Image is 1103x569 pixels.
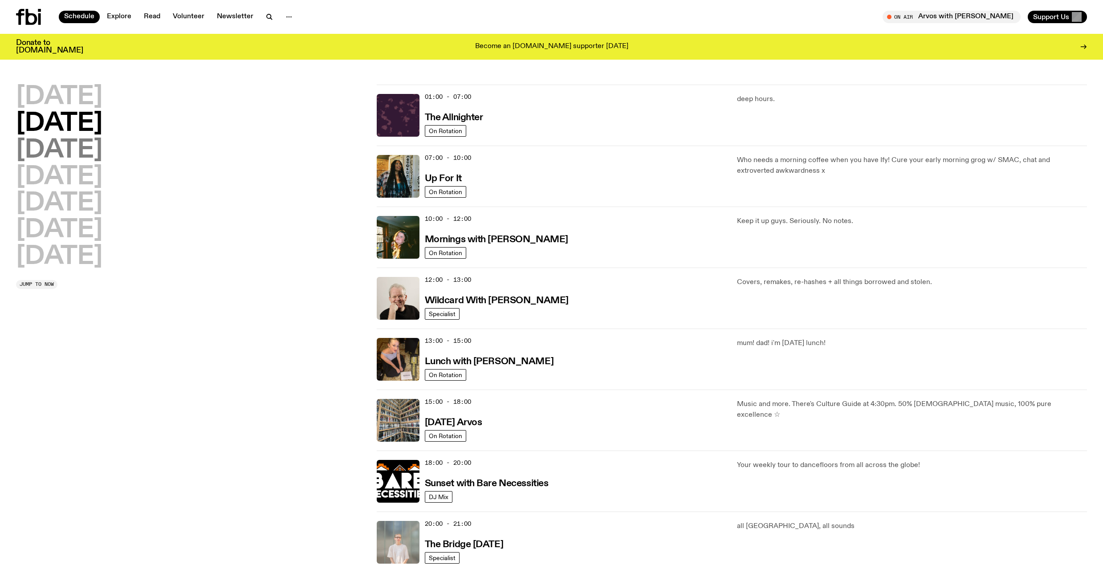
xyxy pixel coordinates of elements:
[425,357,554,366] h3: Lunch with [PERSON_NAME]
[16,39,83,54] h3: Donate to [DOMAIN_NAME]
[475,43,628,51] p: Become an [DOMAIN_NAME] supporter [DATE]
[425,477,549,488] a: Sunset with Bare Necessities
[425,355,554,366] a: Lunch with [PERSON_NAME]
[377,521,419,564] img: Mara stands in front of a frosted glass wall wearing a cream coloured t-shirt and black glasses. ...
[425,172,462,183] a: Up For It
[425,491,452,503] a: DJ Mix
[102,11,137,23] a: Explore
[429,127,462,134] span: On Rotation
[737,216,1087,227] p: Keep it up guys. Seriously. No notes.
[16,165,102,190] button: [DATE]
[429,493,448,500] span: DJ Mix
[425,430,466,442] a: On Rotation
[377,216,419,259] img: Freya smiles coyly as she poses for the image.
[737,399,1087,420] p: Music and more. There's Culture Guide at 4:30pm. 50% [DEMOGRAPHIC_DATA] music, 100% pure excellen...
[425,540,504,549] h3: The Bridge [DATE]
[167,11,210,23] a: Volunteer
[429,310,456,317] span: Specialist
[16,218,102,243] button: [DATE]
[1028,11,1087,23] button: Support Us
[737,338,1087,349] p: mum! dad! i'm [DATE] lunch!
[425,154,471,162] span: 07:00 - 10:00
[737,155,1087,176] p: Who needs a morning coffee when you have Ify! Cure your early morning grog w/ SMAC, chat and extr...
[425,111,483,122] a: The Allnighter
[425,459,471,467] span: 18:00 - 20:00
[377,460,419,503] img: Bare Necessities
[429,249,462,256] span: On Rotation
[16,280,57,289] button: Jump to now
[737,94,1087,105] p: deep hours.
[16,111,102,136] button: [DATE]
[425,113,483,122] h3: The Allnighter
[429,188,462,195] span: On Rotation
[59,11,100,23] a: Schedule
[20,282,54,287] span: Jump to now
[425,294,569,305] a: Wildcard With [PERSON_NAME]
[737,277,1087,288] p: Covers, remakes, re-hashes + all things borrowed and stolen.
[425,337,471,345] span: 13:00 - 15:00
[16,138,102,163] button: [DATE]
[425,538,504,549] a: The Bridge [DATE]
[377,277,419,320] img: Stuart is smiling charmingly, wearing a black t-shirt against a stark white background.
[16,85,102,110] button: [DATE]
[425,308,460,320] a: Specialist
[425,174,462,183] h3: Up For It
[425,520,471,528] span: 20:00 - 21:00
[425,125,466,137] a: On Rotation
[425,418,482,427] h3: [DATE] Arvos
[425,233,568,244] a: Mornings with [PERSON_NAME]
[16,191,102,216] button: [DATE]
[425,296,569,305] h3: Wildcard With [PERSON_NAME]
[425,93,471,101] span: 01:00 - 07:00
[425,479,549,488] h3: Sunset with Bare Necessities
[212,11,259,23] a: Newsletter
[425,369,466,381] a: On Rotation
[429,432,462,439] span: On Rotation
[425,552,460,564] a: Specialist
[425,416,482,427] a: [DATE] Arvos
[425,235,568,244] h3: Mornings with [PERSON_NAME]
[425,276,471,284] span: 12:00 - 13:00
[429,371,462,378] span: On Rotation
[377,399,419,442] img: A corner shot of the fbi music library
[429,554,456,561] span: Specialist
[16,244,102,269] button: [DATE]
[425,186,466,198] a: On Rotation
[737,460,1087,471] p: Your weekly tour to dancefloors from all across the globe!
[425,398,471,406] span: 15:00 - 18:00
[737,521,1087,532] p: all [GEOGRAPHIC_DATA], all sounds
[138,11,166,23] a: Read
[883,11,1021,23] button: On AirArvos with [PERSON_NAME]
[1033,13,1069,21] span: Support Us
[377,155,419,198] img: Ify - a Brown Skin girl with black braided twists, looking up to the side with her tongue stickin...
[425,247,466,259] a: On Rotation
[377,338,419,381] img: SLC lunch cover
[425,215,471,223] span: 10:00 - 12:00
